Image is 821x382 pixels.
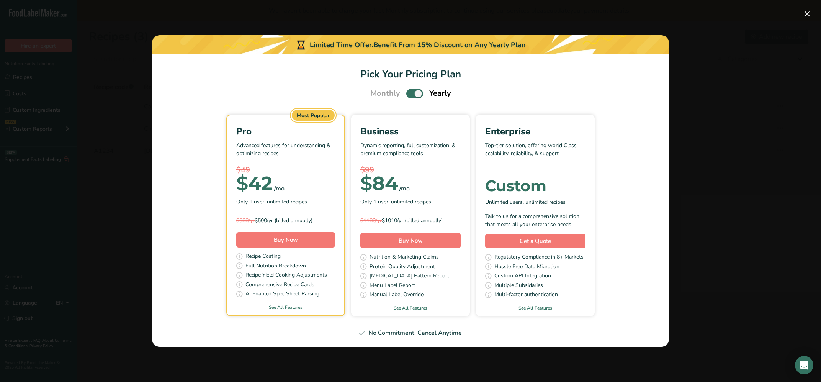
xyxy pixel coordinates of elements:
[236,232,335,248] button: Buy Now
[370,262,435,272] span: Protein Quality Adjustment
[245,271,327,280] span: Recipe Yield Cooking Adjustments
[245,280,314,290] span: Comprehensive Recipe Cards
[236,172,248,195] span: $
[485,141,585,164] p: Top-tier solution, offering world Class scalability, reliability, & support
[360,233,461,248] button: Buy Now
[245,290,319,299] span: AI Enabled Spec Sheet Parsing
[360,198,431,206] span: Only 1 user, unlimited recipes
[485,125,585,138] div: Enterprise
[370,290,424,300] span: Manual Label Override
[236,216,335,225] div: $500/yr (billed annually)
[227,304,344,311] a: See All Features
[494,272,551,281] span: Custom API Integration
[795,356,813,374] div: Open Intercom Messenger
[494,262,559,272] span: Hassle Free Data Migration
[236,164,335,176] div: $49
[370,281,415,291] span: Menu Label Report
[360,172,372,195] span: $
[494,290,558,300] span: Multi-factor authentication
[236,141,335,164] p: Advanced features for understanding & optimizing recipes
[360,176,398,191] div: 84
[360,216,461,225] div: $1010/yr (billed annually)
[236,125,335,138] div: Pro
[360,125,461,138] div: Business
[351,305,470,312] a: See All Features
[370,88,400,99] span: Monthly
[494,281,543,291] span: Multiple Subsidaries
[485,212,585,228] div: Talk to us for a comprehensive solution that meets all your enterprise needs
[360,141,461,164] p: Dynamic reporting, full customization, & premium compliance tools
[373,40,526,50] div: Benefit From 15% Discount on Any Yearly Plan
[399,184,410,193] div: /mo
[476,305,595,312] a: See All Features
[292,110,335,121] div: Most Popular
[370,272,449,281] span: [MEDICAL_DATA] Pattern Report
[236,176,273,191] div: 42
[274,184,285,193] div: /mo
[520,237,551,246] span: Get a Quote
[236,217,255,224] span: $588/yr
[236,198,307,206] span: Only 1 user, unlimited recipes
[245,252,281,262] span: Recipe Costing
[485,198,566,206] span: Unlimited users, unlimited recipes
[429,88,451,99] span: Yearly
[152,35,669,54] div: Limited Time Offer.
[161,328,660,338] div: No Commitment, Cancel Anytime
[370,253,439,262] span: Nutrition & Marketing Claims
[161,67,660,82] h1: Pick Your Pricing Plan
[274,236,298,244] span: Buy Now
[399,237,423,244] span: Buy Now
[360,164,461,176] div: $99
[485,234,585,249] a: Get a Quote
[494,253,584,262] span: Regulatory Compliance in 8+ Markets
[245,262,306,271] span: Full Nutrition Breakdown
[485,178,585,193] div: Custom
[360,217,382,224] span: $1188/yr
